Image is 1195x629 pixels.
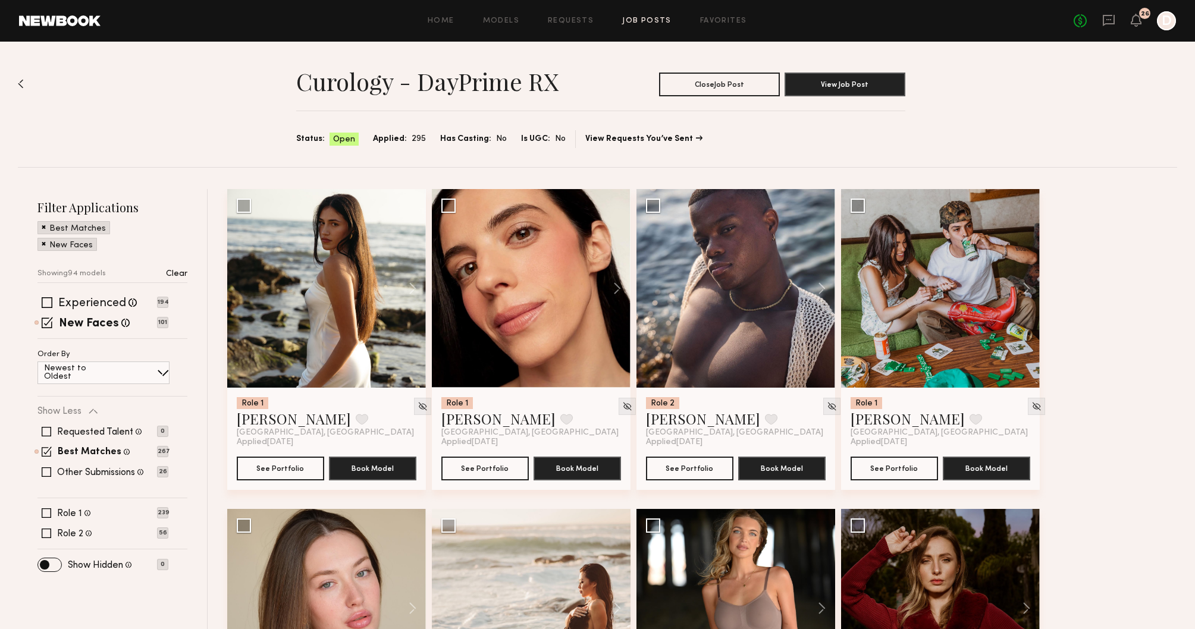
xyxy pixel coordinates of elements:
[851,457,938,480] button: See Portfolio
[548,17,594,25] a: Requests
[333,134,355,146] span: Open
[646,428,823,438] span: [GEOGRAPHIC_DATA], [GEOGRAPHIC_DATA]
[57,529,83,539] label: Role 2
[373,133,407,146] span: Applied:
[785,73,905,96] button: View Job Post
[157,466,168,477] p: 26
[738,457,826,480] button: Book Model
[827,401,837,411] img: Unhide Model
[237,428,414,438] span: [GEOGRAPHIC_DATA], [GEOGRAPHIC_DATA]
[483,17,519,25] a: Models
[57,468,135,477] label: Other Submissions
[37,199,187,215] h2: Filter Applications
[237,397,268,409] div: Role 1
[585,135,702,143] a: View Requests You’ve Sent
[37,270,106,278] p: Showing 94 models
[700,17,747,25] a: Favorites
[18,79,24,89] img: Back to previous page
[157,559,168,570] p: 0
[646,457,733,480] button: See Portfolio
[738,463,826,473] a: Book Model
[58,448,121,457] label: Best Matches
[441,397,473,409] div: Role 1
[237,438,416,447] div: Applied [DATE]
[37,407,81,416] p: Show Less
[57,509,82,518] label: Role 1
[166,270,187,278] p: Clear
[57,427,133,437] label: Requested Talent
[521,133,550,146] span: Is UGC:
[851,438,1030,447] div: Applied [DATE]
[851,397,882,409] div: Role 1
[157,446,168,457] p: 267
[296,67,559,96] h1: Curology - DayPrime RX
[329,463,416,473] a: Book Model
[1031,401,1042,411] img: Unhide Model
[441,428,619,438] span: [GEOGRAPHIC_DATA], [GEOGRAPHIC_DATA]
[943,463,1030,473] a: Book Model
[441,409,556,428] a: [PERSON_NAME]
[412,133,426,146] span: 295
[418,401,428,411] img: Unhide Model
[646,438,826,447] div: Applied [DATE]
[329,457,416,480] button: Book Model
[44,364,115,381] p: Newest to Oldest
[157,317,168,328] p: 101
[49,225,106,233] p: Best Matches
[157,426,168,437] p: 0
[237,409,351,428] a: [PERSON_NAME]
[68,561,123,570] label: Show Hidden
[59,318,119,330] label: New Faces
[1157,11,1176,30] a: D
[440,133,491,146] span: Has Casting:
[534,457,621,480] button: Book Model
[37,351,70,358] p: Order By
[58,298,126,310] label: Experienced
[296,133,325,146] span: Status:
[851,428,1028,438] span: [GEOGRAPHIC_DATA], [GEOGRAPHIC_DATA]
[157,297,168,308] p: 194
[622,401,632,411] img: Unhide Model
[555,133,566,146] span: No
[659,73,780,96] button: CloseJob Post
[646,397,679,409] div: Role 2
[441,438,621,447] div: Applied [DATE]
[237,457,324,480] button: See Portfolio
[157,527,168,539] p: 56
[646,409,760,428] a: [PERSON_NAME]
[622,17,672,25] a: Job Posts
[441,457,529,480] button: See Portfolio
[157,507,168,518] p: 239
[851,409,965,428] a: [PERSON_NAME]
[428,17,454,25] a: Home
[496,133,507,146] span: No
[49,241,93,250] p: New Faces
[943,457,1030,480] button: Book Model
[1141,11,1149,17] div: 26
[534,463,621,473] a: Book Model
